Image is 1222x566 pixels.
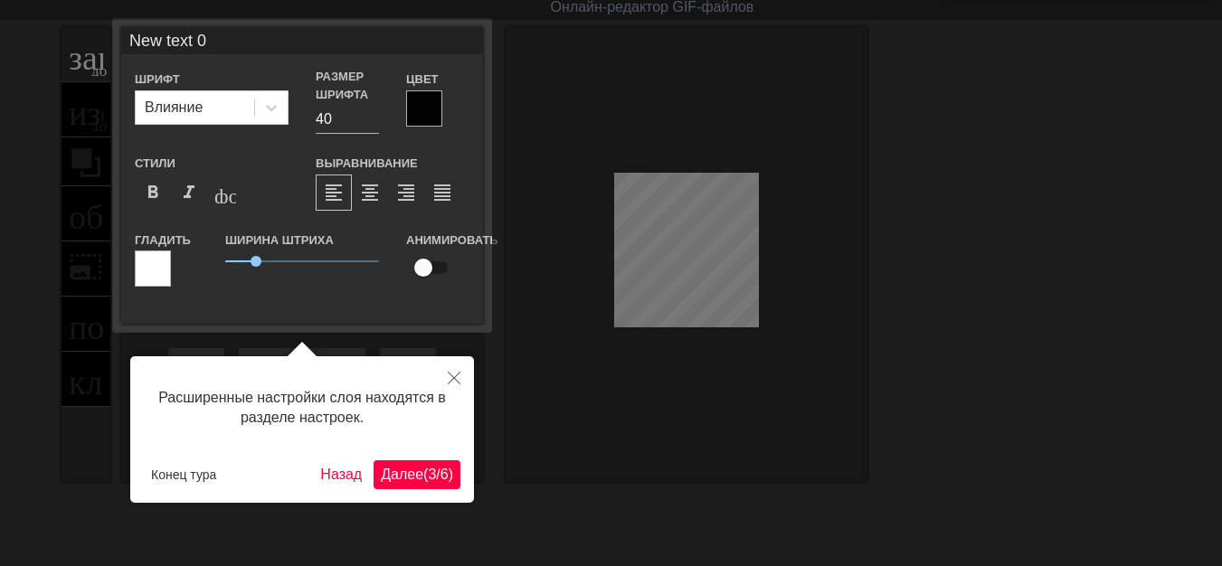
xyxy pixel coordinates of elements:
[381,467,423,482] font: Далее
[320,467,362,482] font: Назад
[158,390,446,425] font: Расширенные настройки слоя находятся в разделе настроек.
[428,467,436,482] font: 3
[144,461,223,488] button: Конец тура
[436,467,440,482] font: /
[440,467,449,482] font: 6
[151,467,216,482] font: Конец тура
[434,356,474,398] button: Закрывать
[423,467,428,482] font: (
[449,467,453,482] font: )
[313,460,369,489] button: Назад
[374,460,460,489] button: Следующий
